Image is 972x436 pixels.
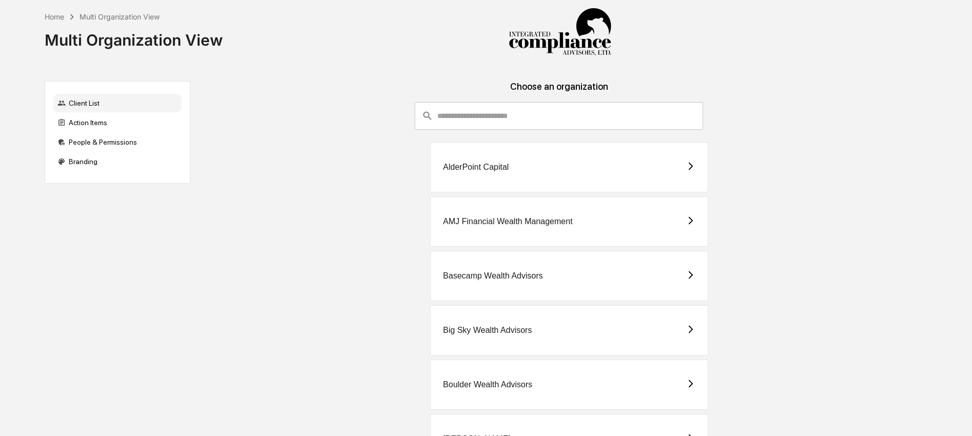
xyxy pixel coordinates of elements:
div: Big Sky Wealth Advisors [443,326,532,335]
img: Integrated Compliance Advisors [509,8,611,56]
div: AMJ Financial Wealth Management [443,217,572,226]
div: Home [45,12,64,21]
div: Basecamp Wealth Advisors [443,271,542,281]
div: Action Items [53,113,182,132]
div: Client List [53,94,182,112]
div: Branding [53,152,182,171]
div: Multi Organization View [80,12,160,21]
div: consultant-dashboard__filter-organizations-search-bar [415,102,703,130]
div: Choose an organization [199,81,920,102]
div: Multi Organization View [45,23,223,49]
div: Boulder Wealth Advisors [443,380,532,389]
div: AlderPoint Capital [443,163,509,172]
div: People & Permissions [53,133,182,151]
